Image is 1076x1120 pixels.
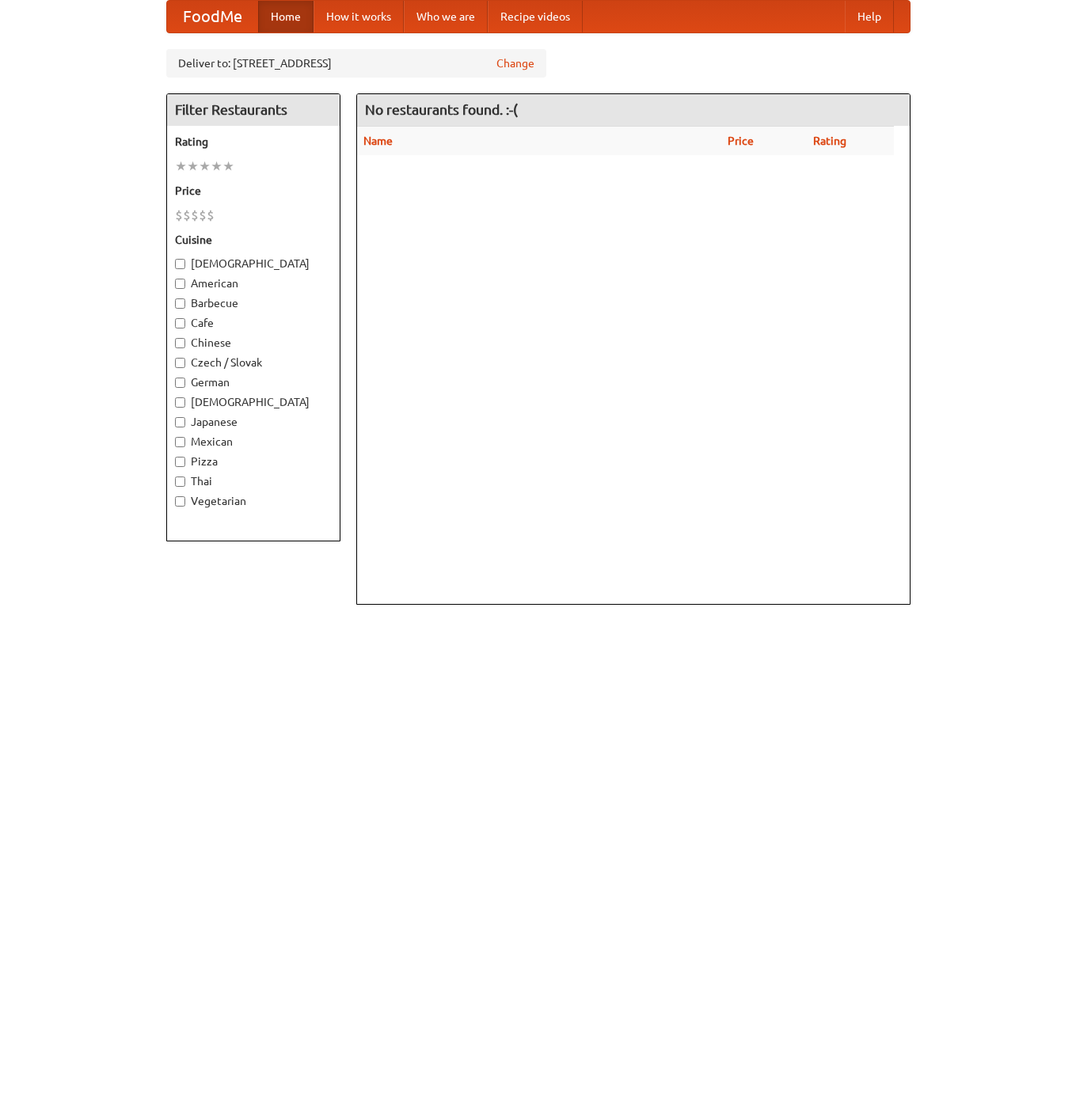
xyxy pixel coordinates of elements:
[813,135,846,147] a: Rating
[728,135,754,147] a: Price
[207,207,215,224] li: $
[363,135,393,147] a: Name
[175,183,332,199] h5: Price
[175,394,332,410] label: [DEMOGRAPHIC_DATA]
[314,1,404,32] a: How it works
[175,414,332,430] label: Japanese
[175,374,332,390] label: German
[175,493,332,509] label: Vegetarian
[199,207,207,224] li: $
[175,434,332,450] label: Mexican
[175,378,185,388] input: German
[167,1,258,32] a: FoodMe
[175,454,332,469] label: Pizza
[175,232,332,248] h5: Cuisine
[258,1,314,32] a: Home
[175,338,185,348] input: Chinese
[175,457,185,467] input: Pizza
[175,355,332,370] label: Czech / Slovak
[175,476,185,487] input: Thai
[175,207,183,224] li: $
[175,295,332,311] label: Barbecue
[183,207,191,224] li: $
[175,496,185,507] input: Vegetarian
[175,298,185,309] input: Barbecue
[175,259,185,269] input: [DEMOGRAPHIC_DATA]
[175,437,185,447] input: Mexican
[166,49,546,78] div: Deliver to: [STREET_ADDRESS]
[175,256,332,271] label: [DEMOGRAPHIC_DATA]
[175,397,185,408] input: [DEMOGRAPHIC_DATA]
[175,315,332,331] label: Cafe
[175,417,185,427] input: Japanese
[211,158,222,175] li: ★
[175,134,332,150] h5: Rating
[496,55,534,71] a: Change
[175,358,185,368] input: Czech / Slovak
[175,335,332,351] label: Chinese
[222,158,234,175] li: ★
[845,1,894,32] a: Help
[365,102,518,117] ng-pluralize: No restaurants found. :-(
[175,275,332,291] label: American
[175,158,187,175] li: ★
[488,1,583,32] a: Recipe videos
[187,158,199,175] li: ★
[191,207,199,224] li: $
[175,318,185,328] input: Cafe
[175,279,185,289] input: American
[404,1,488,32] a: Who we are
[199,158,211,175] li: ★
[167,94,340,126] h4: Filter Restaurants
[175,473,332,489] label: Thai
